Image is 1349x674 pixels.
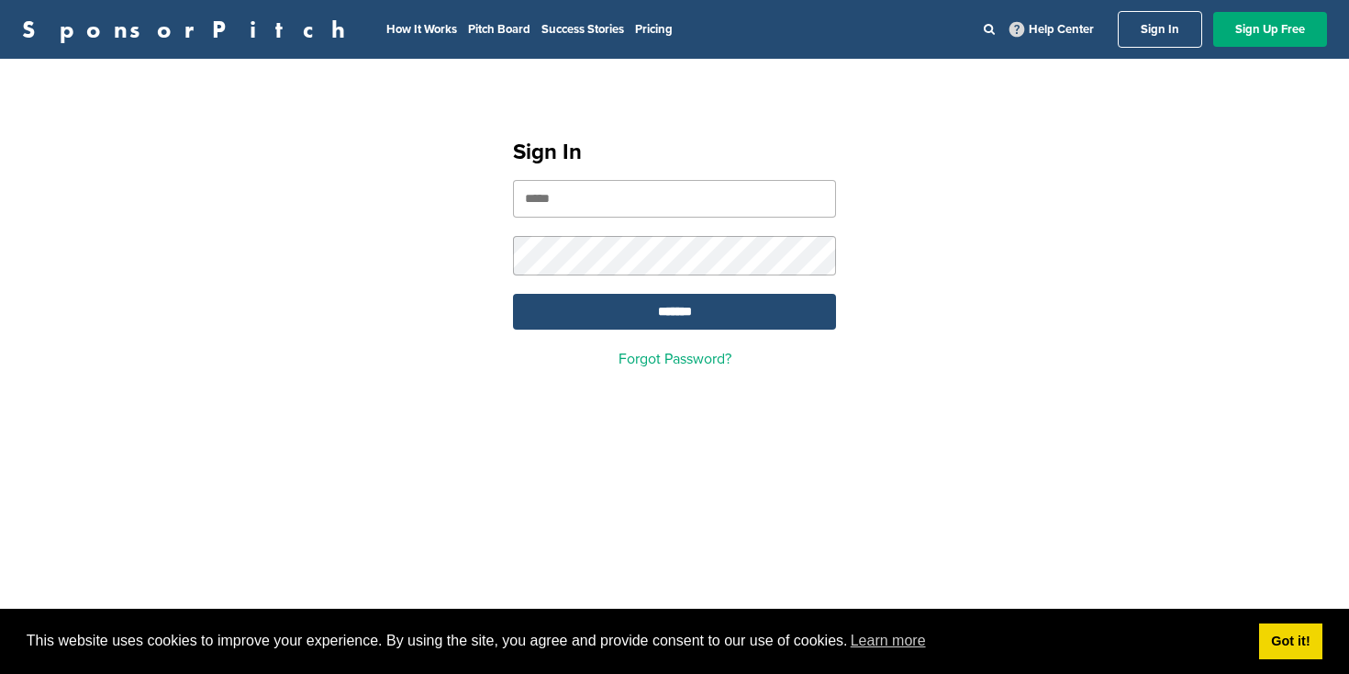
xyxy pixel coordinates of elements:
a: dismiss cookie message [1259,623,1322,660]
a: Forgot Password? [619,350,731,368]
a: Success Stories [541,22,624,37]
a: Pricing [635,22,673,37]
a: SponsorPitch [22,17,357,41]
a: How It Works [386,22,457,37]
a: Sign Up Free [1213,12,1327,47]
a: Pitch Board [468,22,530,37]
a: learn more about cookies [848,627,929,655]
h1: Sign In [513,136,836,169]
a: Sign In [1118,11,1202,48]
span: This website uses cookies to improve your experience. By using the site, you agree and provide co... [27,627,1244,655]
a: Help Center [1006,18,1098,40]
